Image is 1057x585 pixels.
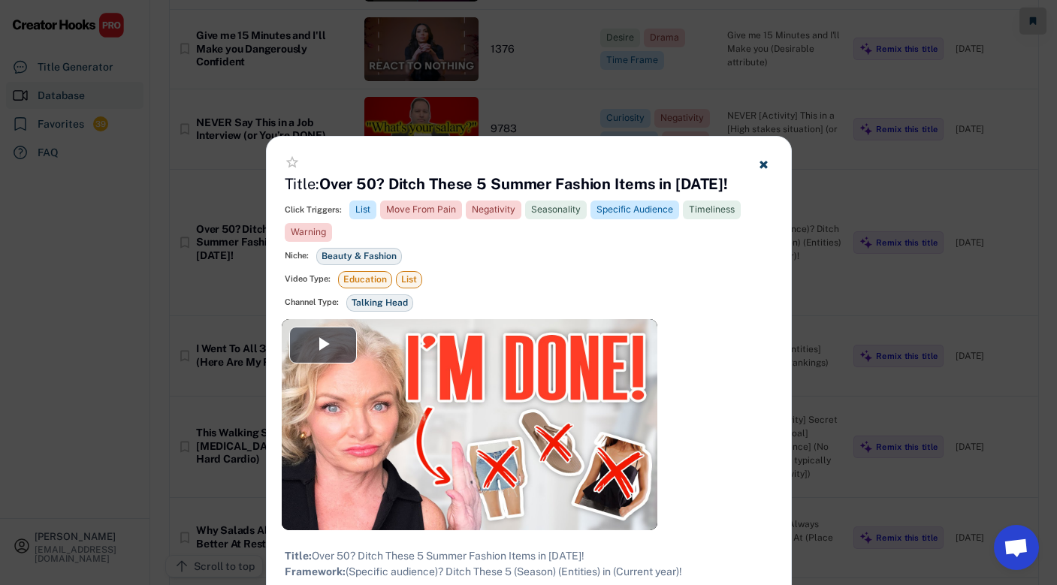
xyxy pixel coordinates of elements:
[396,271,422,288] div: List
[285,155,300,170] button: star_border
[346,294,413,312] div: Talking Head
[291,226,326,239] div: Warning
[994,525,1039,570] a: Open chat
[319,175,728,193] strong: Over 50? Ditch These 5 Summer Fashion Items in [DATE]!
[338,271,392,288] div: Education
[285,565,346,577] strong: Framework:
[285,273,331,285] div: Video Type:
[282,319,657,530] div: Video Player
[285,250,309,261] div: Niche:
[355,204,370,216] div: List
[285,550,312,562] strong: Title:
[285,173,729,194] h4: Title:
[285,297,339,308] div: Channel Type:
[689,204,735,216] div: Timeliness
[316,248,402,265] div: Beauty & Fashion
[596,204,673,216] div: Specific Audience
[472,204,515,216] div: Negativity
[386,204,456,216] div: Move From Pain
[285,204,342,216] div: Click Triggers:
[531,204,581,216] div: Seasonality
